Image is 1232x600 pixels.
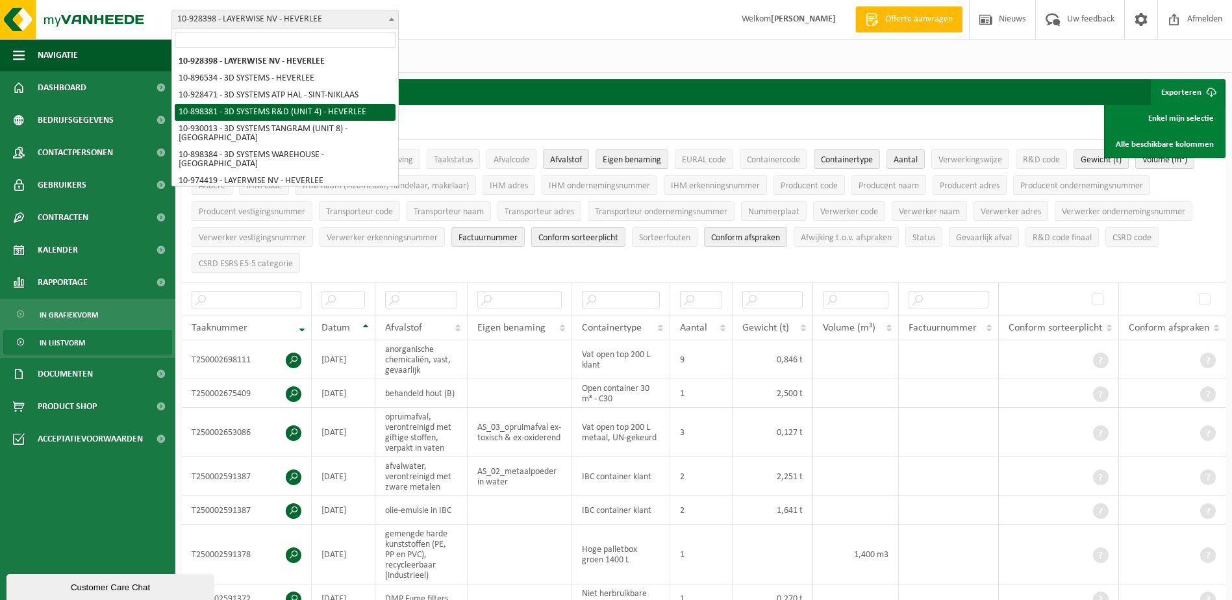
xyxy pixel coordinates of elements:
span: Verwerker adres [981,207,1041,217]
span: Verwerker erkenningsnummer [327,233,438,243]
button: Transporteur codeTransporteur code: Activate to sort [319,201,400,221]
span: Taaknummer [192,323,247,333]
td: 2 [670,457,733,496]
iframe: chat widget [6,571,217,600]
span: IHM ondernemingsnummer [549,181,650,191]
button: IHM adresIHM adres: Activate to sort [483,175,535,195]
span: Navigatie [38,39,78,71]
button: Producent vestigingsnummerProducent vestigingsnummer: Activate to sort [192,201,312,221]
td: Vat open top 200 L klant [572,340,670,379]
span: EURAL code [682,155,726,165]
a: Alle beschikbare kolommen [1106,131,1224,157]
span: Dashboard [38,71,86,104]
button: R&D code finaalR&amp;D code finaal: Activate to sort [1025,227,1099,247]
button: NummerplaatNummerplaat: Activate to sort [741,201,807,221]
td: behandeld hout (B) [375,379,468,408]
button: EURAL codeEURAL code: Activate to sort [675,149,733,169]
span: Rapportage [38,266,88,299]
span: Containertype [821,155,873,165]
span: Producent vestigingsnummer [199,207,305,217]
span: Gebruikers [38,169,86,201]
button: CSRD ESRS E5-5 categorieCSRD ESRS E5-5 categorie: Activate to sort [192,253,300,273]
td: 1 [670,525,733,584]
td: olie-emulsie in IBC [375,496,468,525]
span: Transporteur adres [505,207,574,217]
button: AfvalstofAfvalstof: Activate to sort [543,149,589,169]
span: Taakstatus [434,155,473,165]
td: Open container 30 m³ - C30 [572,379,670,408]
button: Verwerker ondernemingsnummerVerwerker ondernemingsnummer: Activate to sort [1055,201,1192,221]
td: gemengde harde kunststoffen (PE, PP en PVC), recycleerbaar (industrieel) [375,525,468,584]
span: Offerte aanvragen [882,13,956,26]
button: VerwerkingswijzeVerwerkingswijze: Activate to sort [931,149,1009,169]
td: [DATE] [312,379,375,408]
td: Vat open top 200 L metaal, UN-gekeurd [572,408,670,457]
li: 10-896534 - 3D SYSTEMS - HEVERLEE [175,70,396,87]
span: CSRD ESRS E5-5 categorie [199,259,293,269]
span: Aantal [680,323,707,333]
span: Verwerker vestigingsnummer [199,233,306,243]
span: Acceptatievoorwaarden [38,423,143,455]
button: Transporteur ondernemingsnummerTransporteur ondernemingsnummer : Activate to sort [588,201,735,221]
button: Producent adresProducent adres: Activate to sort [933,175,1007,195]
td: 0,127 t [733,408,813,457]
button: CSRD codeCSRD code: Activate to sort [1105,227,1159,247]
td: 1 [670,379,733,408]
span: Factuurnummer [459,233,518,243]
button: Gewicht (t)Gewicht (t): Activate to sort [1074,149,1129,169]
span: Verwerkingswijze [938,155,1002,165]
button: AantalAantal: Activate to sort [886,149,925,169]
td: AS_02_metaalpoeder in water [468,457,572,496]
button: ContainertypeContainertype: Activate to sort [814,149,880,169]
button: ContainercodeContainercode: Activate to sort [740,149,807,169]
span: Producent adres [940,181,999,191]
li: 10-930013 - 3D SYSTEMS TANGRAM (UNIT 8) - [GEOGRAPHIC_DATA] [175,121,396,147]
button: Verwerker adresVerwerker adres: Activate to sort [974,201,1048,221]
span: IHM erkenningsnummer [671,181,760,191]
span: Contactpersonen [38,136,113,169]
span: Conform afspraken [1129,323,1209,333]
span: Afvalstof [385,323,422,333]
button: Producent naamProducent naam: Activate to sort [851,175,926,195]
span: Conform sorteerplicht [1009,323,1102,333]
span: Containercode [747,155,800,165]
button: Producent codeProducent code: Activate to sort [773,175,845,195]
td: [DATE] [312,525,375,584]
td: 3 [670,408,733,457]
span: Kalender [38,234,78,266]
span: In grafiekvorm [40,303,98,327]
td: 1,641 t [733,496,813,525]
span: Verwerker naam [899,207,960,217]
td: anorganische chemicaliën, vast, gevaarlijk [375,340,468,379]
td: T250002698111 [182,340,312,379]
span: In lijstvorm [40,331,85,355]
button: R&D codeR&amp;D code: Activate to sort [1016,149,1067,169]
li: 10-974419 - LAYERWISE NV - HEVERLEE [175,173,396,190]
li: 10-928398 - LAYERWISE NV - HEVERLEE [175,53,396,70]
span: Producent ondernemingsnummer [1020,181,1143,191]
td: [DATE] [312,496,375,525]
span: Verwerker ondernemingsnummer [1062,207,1185,217]
button: Eigen benamingEigen benaming: Activate to sort [596,149,668,169]
td: 2,500 t [733,379,813,408]
span: Verwerker code [820,207,878,217]
td: 1,400 m3 [813,525,899,584]
span: Eigen benaming [477,323,546,333]
span: Gewicht (t) [742,323,789,333]
a: In grafiekvorm [3,302,172,327]
span: Conform sorteerplicht [538,233,618,243]
td: T250002653086 [182,408,312,457]
td: [DATE] [312,408,375,457]
span: Afvalstof [550,155,582,165]
button: Gevaarlijk afval : Activate to sort [949,227,1019,247]
button: FactuurnummerFactuurnummer: Activate to sort [451,227,525,247]
li: 10-898381 - 3D SYSTEMS R&D (UNIT 4) - HEVERLEE [175,104,396,121]
button: Verwerker vestigingsnummerVerwerker vestigingsnummer: Activate to sort [192,227,313,247]
td: T250002591387 [182,496,312,525]
span: IHM adres [490,181,528,191]
a: In lijstvorm [3,330,172,355]
span: Gevaarlijk afval [956,233,1012,243]
button: Conform sorteerplicht : Activate to sort [531,227,625,247]
button: Verwerker codeVerwerker code: Activate to sort [813,201,885,221]
span: Producent code [781,181,838,191]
